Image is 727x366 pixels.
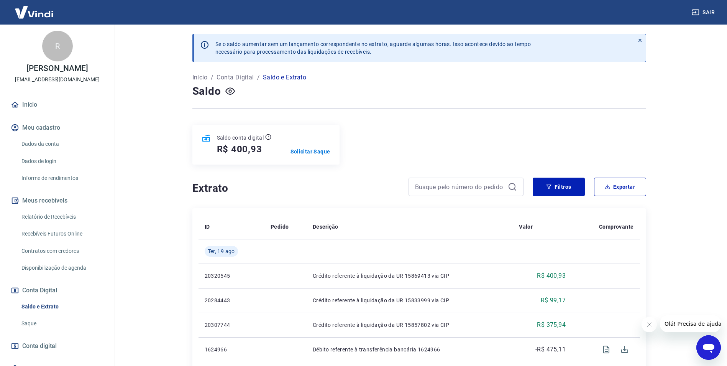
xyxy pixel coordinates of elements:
a: Recebíveis Futuros Online [18,226,105,242]
p: [EMAIL_ADDRESS][DOMAIN_NAME] [15,76,100,84]
h4: Extrato [192,181,399,196]
p: R$ 99,17 [541,296,566,305]
p: -R$ 475,11 [535,345,566,354]
iframe: Mensagem da empresa [660,315,721,332]
p: / [257,73,260,82]
span: Visualizar [597,340,615,359]
a: Dados de login [18,153,105,169]
a: Disponibilização de agenda [18,260,105,276]
p: [PERSON_NAME] [26,64,88,73]
p: Saldo conta digital [217,134,264,142]
button: Meus recebíveis [9,192,105,209]
p: Crédito referente à liquidação da UR 15833999 via CIP [313,297,507,304]
a: Relatório de Recebíveis [18,209,105,225]
button: Sair [690,5,718,20]
a: Saque [18,316,105,331]
p: Descrição [313,223,338,231]
a: Início [192,73,208,82]
a: Conta Digital [217,73,254,82]
p: 1624966 [205,346,258,353]
p: Débito referente à transferência bancária 1624966 [313,346,507,353]
a: Conta digital [9,338,105,354]
iframe: Fechar mensagem [642,317,657,332]
h4: Saldo [192,84,221,99]
a: Início [9,96,105,113]
span: Ter, 19 ago [208,247,235,255]
span: Download [615,340,634,359]
p: Crédito referente à liquidação da UR 15869413 via CIP [313,272,507,280]
button: Conta Digital [9,282,105,299]
a: Saldo e Extrato [18,299,105,315]
input: Busque pelo número do pedido [415,181,505,193]
p: R$ 375,94 [537,320,566,330]
img: Vindi [9,0,59,24]
button: Meu cadastro [9,119,105,136]
h5: R$ 400,93 [217,143,262,155]
p: ID [205,223,210,231]
p: Valor [519,223,533,231]
p: 20320545 [205,272,258,280]
span: Olá! Precisa de ajuda? [5,5,64,12]
p: / [211,73,213,82]
button: Filtros [533,178,585,196]
div: R [42,31,73,61]
p: Saldo e Extrato [263,73,306,82]
p: Pedido [271,223,289,231]
p: Se o saldo aumentar sem um lançamento correspondente no extrato, aguarde algumas horas. Isso acon... [215,40,531,56]
a: Informe de rendimentos [18,170,105,186]
p: 20284443 [205,297,258,304]
a: Solicitar Saque [290,148,330,155]
p: 20307744 [205,321,258,329]
p: R$ 400,93 [537,271,566,280]
p: Crédito referente à liquidação da UR 15857802 via CIP [313,321,507,329]
p: Comprovante [599,223,633,231]
a: Dados da conta [18,136,105,152]
span: Conta digital [22,341,57,351]
button: Exportar [594,178,646,196]
iframe: Botão para abrir a janela de mensagens [696,335,721,360]
a: Contratos com credores [18,243,105,259]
